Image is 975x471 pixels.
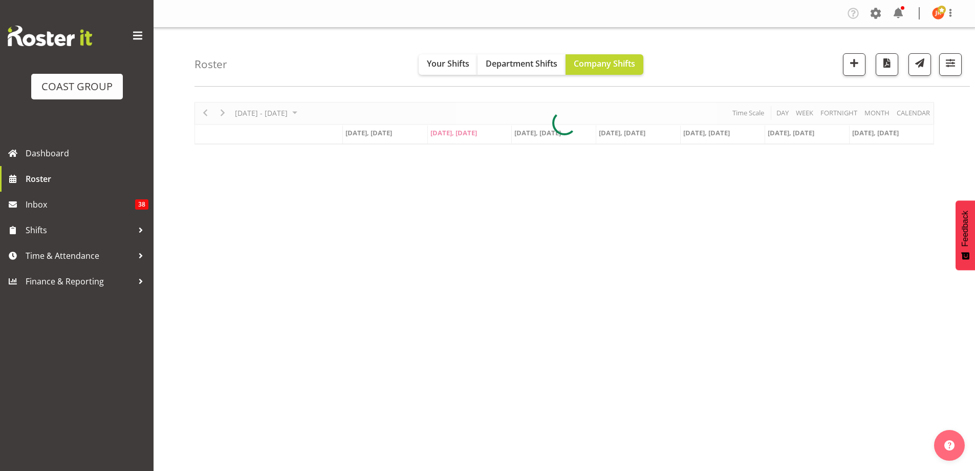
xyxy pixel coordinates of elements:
[419,54,478,75] button: Your Shifts
[939,53,962,76] button: Filter Shifts
[26,248,133,263] span: Time & Attendance
[574,58,635,69] span: Company Shifts
[566,54,643,75] button: Company Shifts
[932,7,944,19] img: joe-kalantakusuwan-kalantakusuwan8781.jpg
[8,26,92,46] img: Rosterit website logo
[486,58,557,69] span: Department Shifts
[478,54,566,75] button: Department Shifts
[135,199,148,210] span: 38
[956,200,975,270] button: Feedback - Show survey
[961,211,970,247] span: Feedback
[843,53,865,76] button: Add a new shift
[26,171,148,187] span: Roster
[427,58,469,69] span: Your Shifts
[876,53,898,76] button: Download a PDF of the roster according to the set date range.
[26,222,133,238] span: Shifts
[26,274,133,289] span: Finance & Reporting
[26,146,148,161] span: Dashboard
[194,58,227,70] h4: Roster
[944,440,955,450] img: help-xxl-2.png
[41,79,113,94] div: COAST GROUP
[26,197,135,212] span: Inbox
[908,53,931,76] button: Send a list of all shifts for the selected filtered period to all rostered employees.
